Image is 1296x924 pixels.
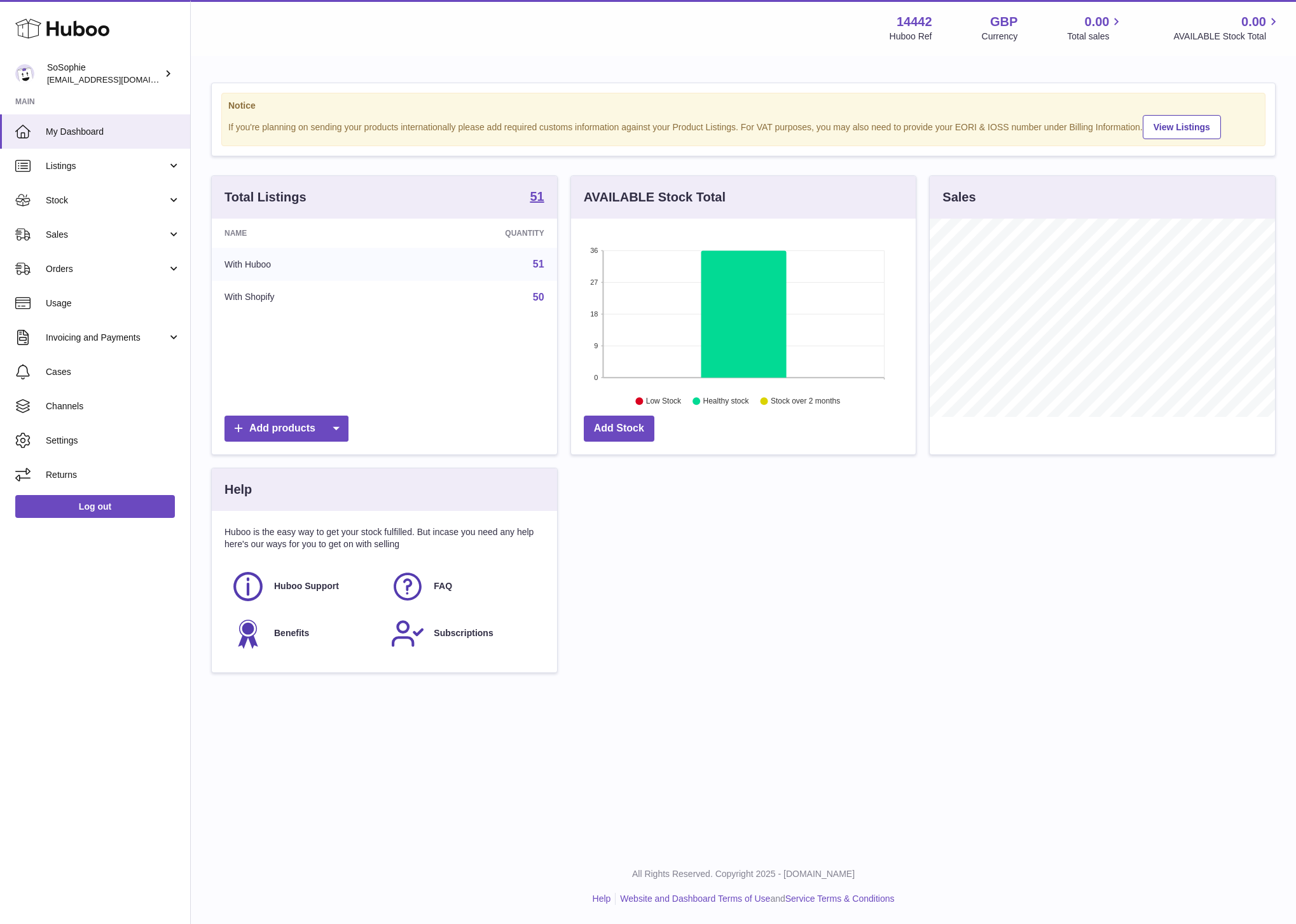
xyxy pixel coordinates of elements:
span: Returns [46,469,181,481]
span: Huboo Support [274,580,339,592]
strong: 51 [530,190,544,203]
span: Usage [46,297,181,309]
strong: 14442 [897,13,932,31]
span: Orders [46,263,167,275]
a: 0.00 Total sales [1067,13,1124,43]
a: 0.00 AVAILABLE Stock Total [1173,13,1281,43]
a: View Listings [1143,115,1221,139]
span: 0.00 [1241,13,1266,31]
span: Channels [46,400,181,412]
div: Huboo Ref [890,31,932,43]
span: AVAILABLE Stock Total [1173,31,1281,43]
span: Listings [46,160,167,172]
h3: AVAILABLE Stock Total [584,189,726,206]
a: Benefits [231,616,378,651]
a: 51 [533,259,544,269]
span: Cases [46,366,181,378]
li: and [616,893,894,905]
a: 50 [533,292,544,302]
span: My Dashboard [46,126,181,138]
span: FAQ [434,580,452,592]
strong: GBP [990,13,1017,31]
h3: Help [224,481,252,498]
a: 51 [530,190,544,205]
text: 18 [590,310,598,318]
text: Stock over 2 months [771,397,840,406]
h3: Total Listings [224,189,307,206]
text: 0 [594,374,598,381]
a: Log out [15,495,175,518]
text: Low Stock [646,397,682,406]
p: All Rights Reserved. Copyright 2025 - [DOMAIN_NAME] [201,868,1286,880]
strong: Notice [228,100,1258,112]
span: 0.00 [1085,13,1110,31]
img: info@thebigclick.co.uk [15,64,34,83]
div: If you're planning on sending your products internationally please add required customs informati... [228,113,1258,139]
td: With Shopify [212,281,398,314]
text: 27 [590,278,598,286]
span: Sales [46,229,167,241]
text: 9 [594,342,598,350]
th: Quantity [398,219,557,248]
a: FAQ [390,569,537,604]
span: Invoicing and Payments [46,332,167,344]
a: Service Terms & Conditions [785,893,895,904]
th: Name [212,219,398,248]
div: Currency [982,31,1018,43]
text: Healthy stock [703,397,749,406]
div: SoSophie [47,62,162,86]
td: With Huboo [212,248,398,281]
span: Benefits [274,627,309,639]
a: Subscriptions [390,616,537,651]
a: Website and Dashboard Terms of Use [620,893,770,904]
span: Settings [46,435,181,447]
h3: Sales [942,189,975,206]
a: Add Stock [584,416,654,442]
span: Subscriptions [434,627,493,639]
span: Stock [46,194,167,207]
span: [EMAIL_ADDRESS][DOMAIN_NAME] [47,74,187,85]
p: Huboo is the easy way to get your stock fulfilled. But incase you need any help here's our ways f... [224,526,544,550]
a: Add products [224,416,348,442]
a: Huboo Support [231,569,378,604]
a: Help [593,893,611,904]
text: 36 [590,247,598,254]
span: Total sales [1067,31,1124,43]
